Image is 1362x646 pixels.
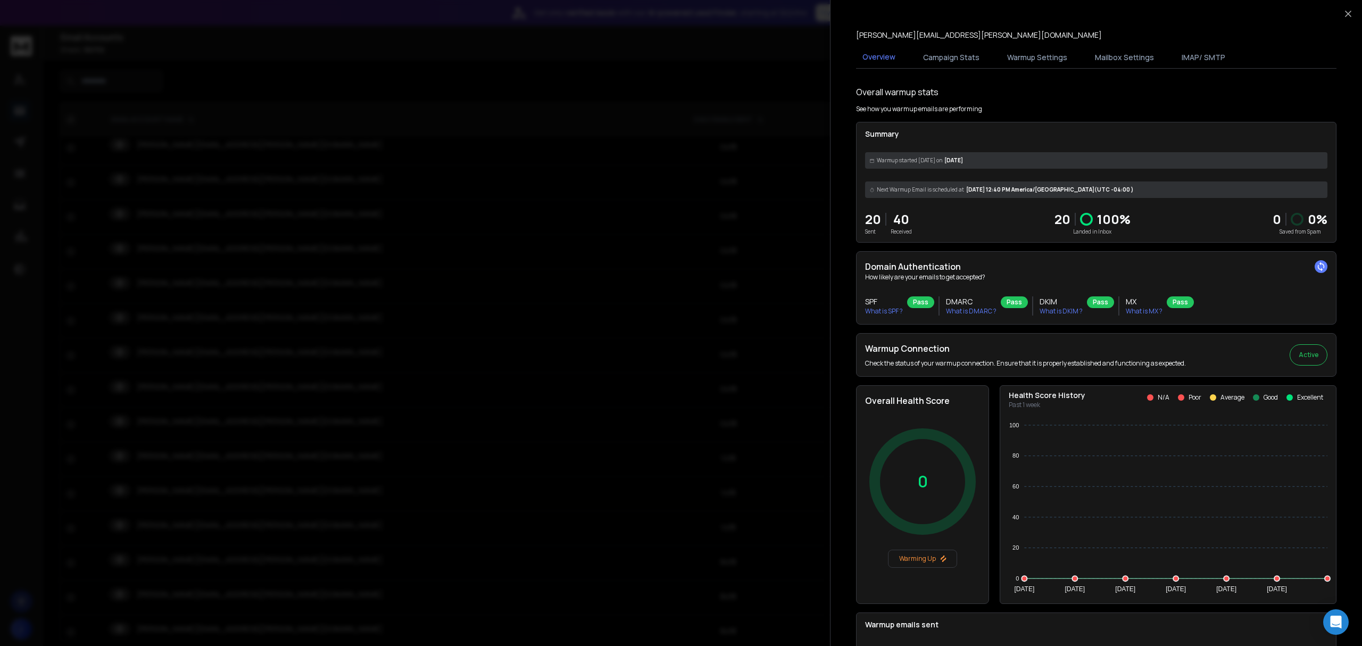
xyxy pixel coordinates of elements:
p: Past 1 week [1009,401,1085,409]
p: Warmup emails sent [865,619,1327,630]
tspan: [DATE] [1267,585,1287,593]
h3: DMARC [946,296,996,307]
tspan: [DATE] [1014,585,1034,593]
p: What is SPF ? [865,307,903,316]
tspan: 40 [1012,514,1019,520]
p: Good [1264,393,1278,402]
tspan: 20 [1012,544,1019,551]
p: What is MX ? [1126,307,1162,316]
button: Overview [856,45,902,70]
span: Next Warmup Email is scheduled at [877,186,964,194]
tspan: 60 [1012,483,1019,490]
p: N/A [1158,393,1169,402]
h3: MX [1126,296,1162,307]
p: 0 [918,472,928,491]
div: [DATE] 12:40 PM America/[GEOGRAPHIC_DATA] (UTC -04:00 ) [865,181,1327,198]
h2: Domain Authentication [865,260,1327,273]
h2: Overall Health Score [865,394,980,407]
tspan: [DATE] [1115,585,1135,593]
p: Sent [865,228,881,236]
p: Received [891,228,912,236]
p: 20 [1054,211,1070,228]
div: [DATE] [865,152,1327,169]
p: What is DKIM ? [1040,307,1083,316]
tspan: 100 [1009,422,1019,428]
p: Saved from Spam [1273,228,1327,236]
button: Mailbox Settings [1089,46,1160,69]
p: How likely are your emails to get accepted? [865,273,1327,281]
p: [PERSON_NAME][EMAIL_ADDRESS][PERSON_NAME][DOMAIN_NAME] [856,30,1102,40]
p: What is DMARC ? [946,307,996,316]
div: Open Intercom Messenger [1323,609,1349,635]
p: 0 % [1308,211,1327,228]
p: Landed in Inbox [1054,228,1131,236]
p: Average [1220,393,1244,402]
button: Warmup Settings [1001,46,1074,69]
div: Pass [1167,296,1194,308]
p: Health Score History [1009,390,1085,401]
p: See how you warmup emails are performing [856,105,982,113]
h1: Overall warmup stats [856,86,939,98]
p: Summary [865,129,1327,139]
tspan: [DATE] [1216,585,1236,593]
p: Poor [1189,393,1201,402]
p: 40 [891,211,912,228]
p: 100 % [1097,211,1131,228]
tspan: [DATE] [1065,585,1085,593]
tspan: 0 [1016,575,1019,582]
h3: SPF [865,296,903,307]
div: Pass [1087,296,1114,308]
button: Campaign Stats [917,46,986,69]
h2: Warmup Connection [865,342,1186,355]
button: IMAP/ SMTP [1175,46,1232,69]
strong: 0 [1273,210,1281,228]
p: Excellent [1297,393,1323,402]
div: Pass [907,296,934,308]
tspan: 80 [1012,452,1019,459]
span: Warmup started [DATE] on [877,156,942,164]
h3: DKIM [1040,296,1083,307]
p: Warming Up [893,554,952,563]
div: Pass [1001,296,1028,308]
tspan: [DATE] [1166,585,1186,593]
button: Active [1290,344,1327,366]
p: Check the status of your warmup connection. Ensure that it is properly established and functionin... [865,359,1186,368]
p: 20 [865,211,881,228]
